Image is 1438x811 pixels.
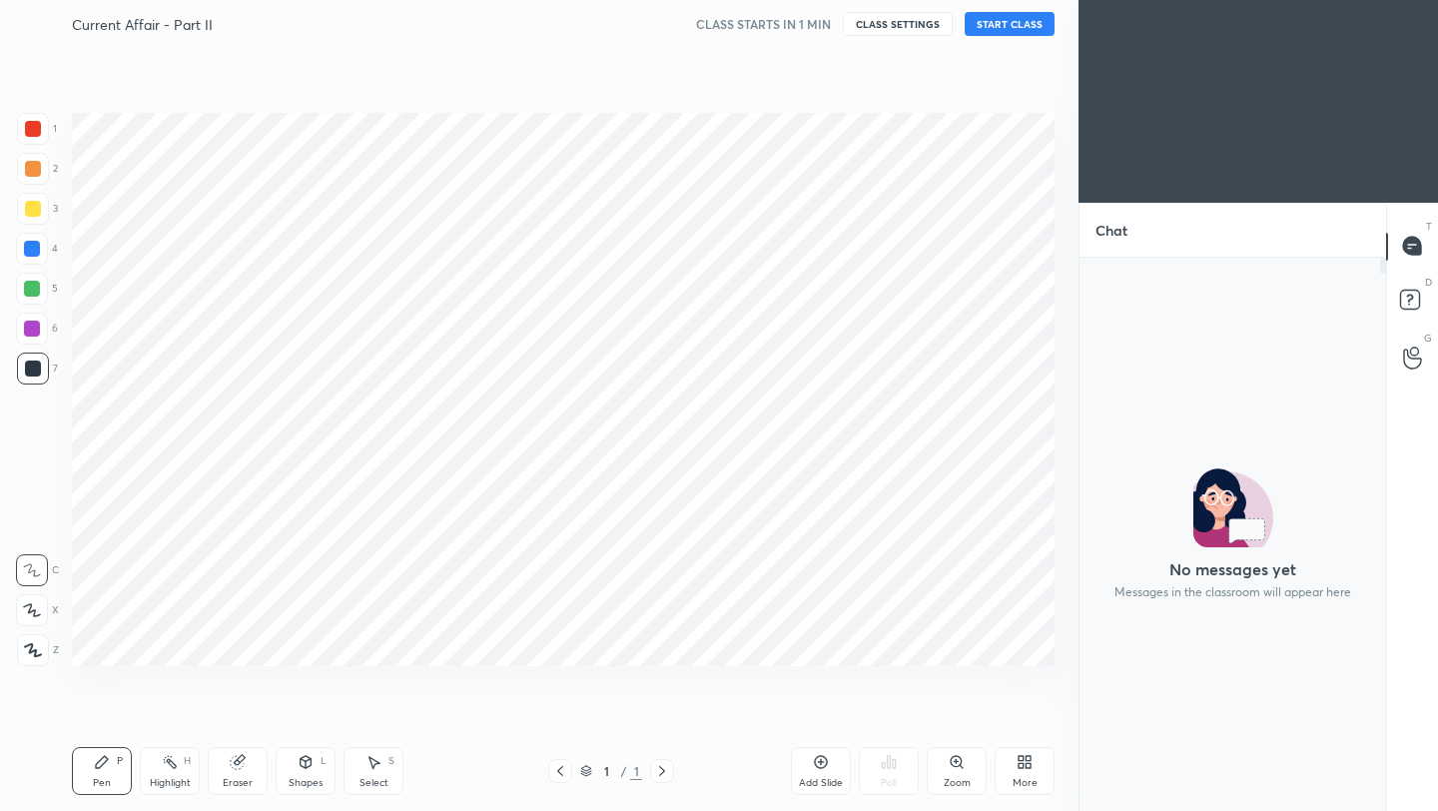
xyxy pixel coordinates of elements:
[117,756,123,766] div: P
[388,756,394,766] div: S
[17,193,58,225] div: 3
[1424,331,1432,346] p: G
[17,153,58,185] div: 2
[630,762,642,780] div: 1
[321,756,327,766] div: L
[93,778,111,788] div: Pen
[16,273,58,305] div: 5
[289,778,323,788] div: Shapes
[620,765,626,777] div: /
[843,12,953,36] button: CLASS SETTINGS
[17,353,58,385] div: 7
[965,12,1055,36] button: START CLASS
[1425,275,1432,290] p: D
[16,594,59,626] div: X
[72,15,213,34] h4: Current Affair - Part II
[17,113,57,145] div: 1
[17,634,59,666] div: Z
[359,778,388,788] div: Select
[1426,219,1432,234] p: T
[1079,204,1143,257] p: Chat
[696,15,831,33] h5: CLASS STARTS IN 1 MIN
[223,778,253,788] div: Eraser
[1013,778,1038,788] div: More
[16,313,58,345] div: 6
[944,778,971,788] div: Zoom
[799,778,843,788] div: Add Slide
[184,756,191,766] div: H
[596,765,616,777] div: 1
[150,778,191,788] div: Highlight
[16,554,59,586] div: C
[16,233,58,265] div: 4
